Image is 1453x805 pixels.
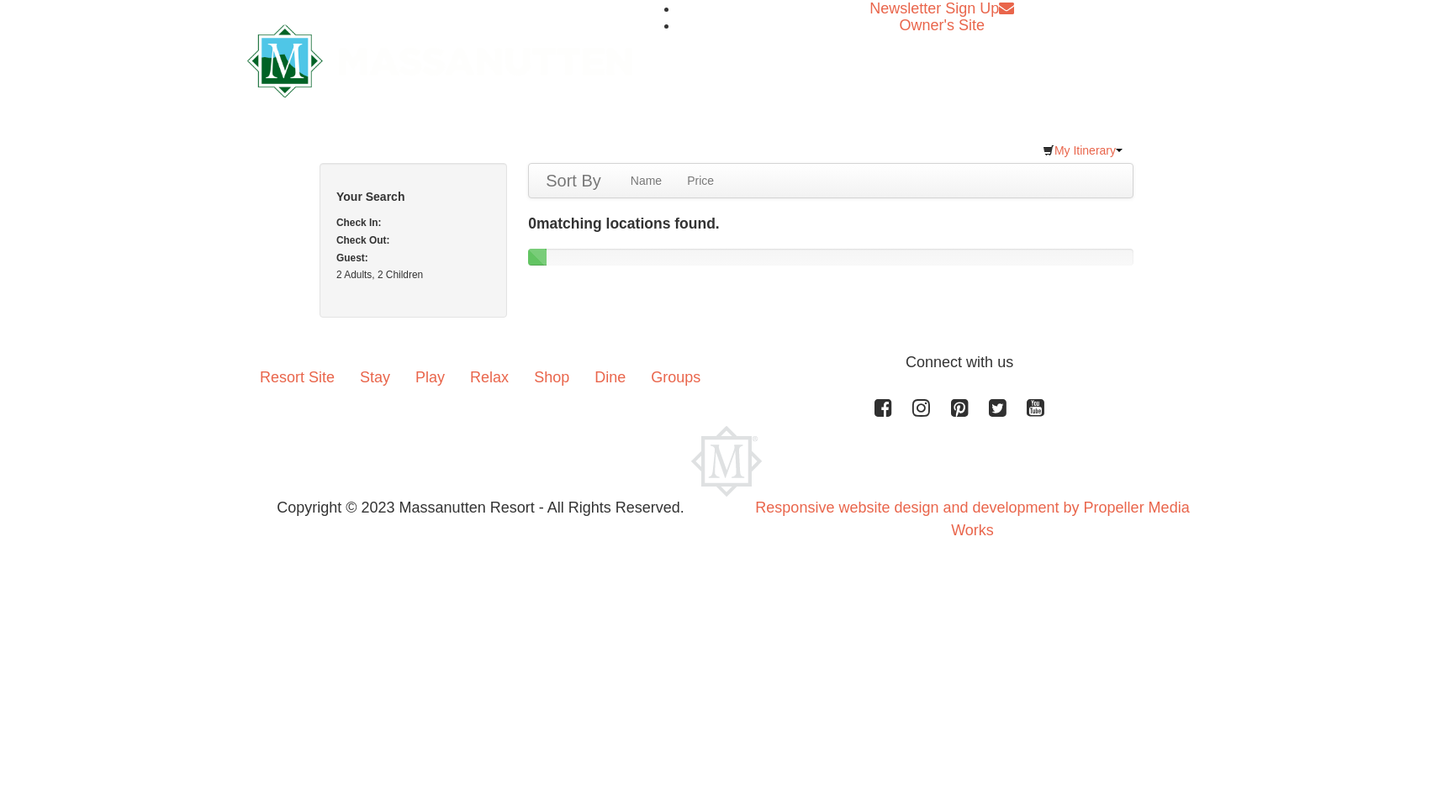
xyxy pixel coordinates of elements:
[674,164,726,197] a: Price
[403,351,457,403] a: Play
[247,351,1206,374] p: Connect with us
[336,234,389,246] strong: Check Out:
[900,17,985,34] a: Owner's Site
[582,351,638,403] a: Dine
[247,351,347,403] a: Resort Site
[691,426,762,497] img: Massanutten Resort Logo
[347,351,403,403] a: Stay
[235,497,726,519] p: Copyright © 2023 Massanutten Resort - All Rights Reserved.
[336,252,368,264] strong: Guest:
[457,351,521,403] a: Relax
[336,188,490,205] h5: Your Search
[618,164,674,197] a: Name
[1032,138,1133,163] a: My Itinerary
[247,39,632,78] a: Massanutten Resort
[336,266,490,283] div: 2 Adults, 2 Children
[528,215,536,232] span: 0
[521,351,582,403] a: Shop
[755,499,1189,539] a: Responsive website design and development by Propeller Media Works
[638,351,713,403] a: Groups
[336,217,382,229] strong: Check In:
[247,24,632,97] img: Massanutten Resort Logo
[529,164,618,197] a: Sort By
[528,215,1133,232] h4: matching locations found.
